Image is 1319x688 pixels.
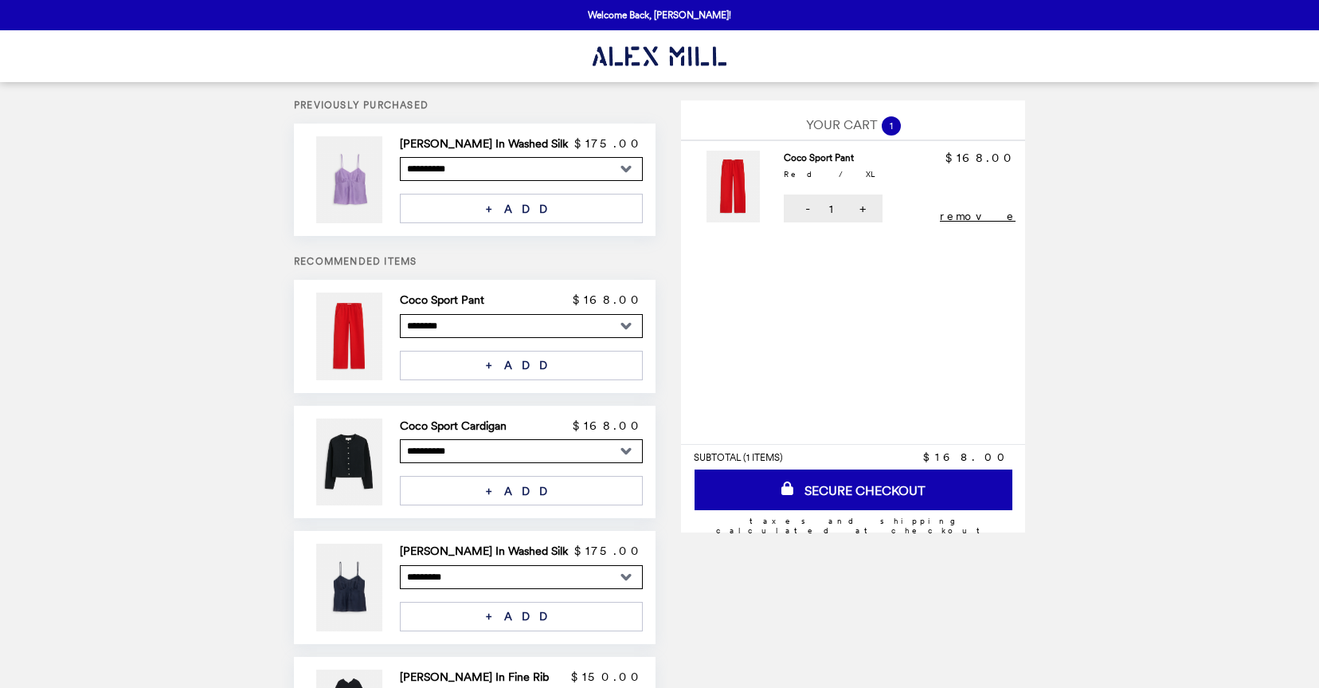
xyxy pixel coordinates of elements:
span: $168.00 [923,450,1012,463]
span: YOUR CART [806,117,878,132]
h2: [PERSON_NAME] In Washed Silk [400,136,574,151]
span: SUBTOTAL [694,452,743,463]
p: $175.00 [574,544,643,558]
h2: [PERSON_NAME] In Fine Rib [400,670,555,684]
p: $168.00 [573,419,643,433]
select: Select a product variant [400,439,643,463]
h2: [PERSON_NAME] In Washed Silk [400,544,574,558]
p: $168.00 [573,293,643,307]
div: Red / XL [784,167,879,181]
h2: Coco Sport Cardigan [400,419,513,433]
select: Select a product variant [400,314,643,338]
div: Taxes and Shipping calculated at checkout [694,516,1012,535]
span: 1 [882,116,901,136]
img: Coco Sport Pant [706,151,765,222]
p: Welcome Back, [PERSON_NAME]! [588,10,731,21]
button: remove [940,210,1016,222]
a: SECURE CHECKOUT [695,470,1012,510]
select: Select a product variant [400,565,643,589]
h5: Recommended Items [294,256,656,267]
p: $175.00 [574,136,643,151]
select: Select a product variant [400,157,643,181]
span: ( 1 ITEMS ) [743,452,783,463]
img: Coco Sport Cardigan [316,419,386,505]
img: Brand Logo [593,40,726,73]
button: + [839,195,883,222]
button: + ADD [400,351,643,380]
img: Lilly Cami In Washed Silk [316,136,386,223]
p: $168.00 [945,151,1016,165]
h2: Coco Sport Pant [400,293,491,307]
button: + ADD [400,476,643,505]
img: Lilly Cami In Washed Silk [316,544,386,631]
h5: Previously Purchased [294,100,656,111]
button: + ADD [400,194,643,223]
span: 1 [829,202,837,215]
p: $150.00 [571,670,643,684]
button: + ADD [400,602,643,631]
button: - [784,195,828,222]
h2: Coco Sport Pant [784,151,886,182]
img: Coco Sport Pant [316,293,386,379]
